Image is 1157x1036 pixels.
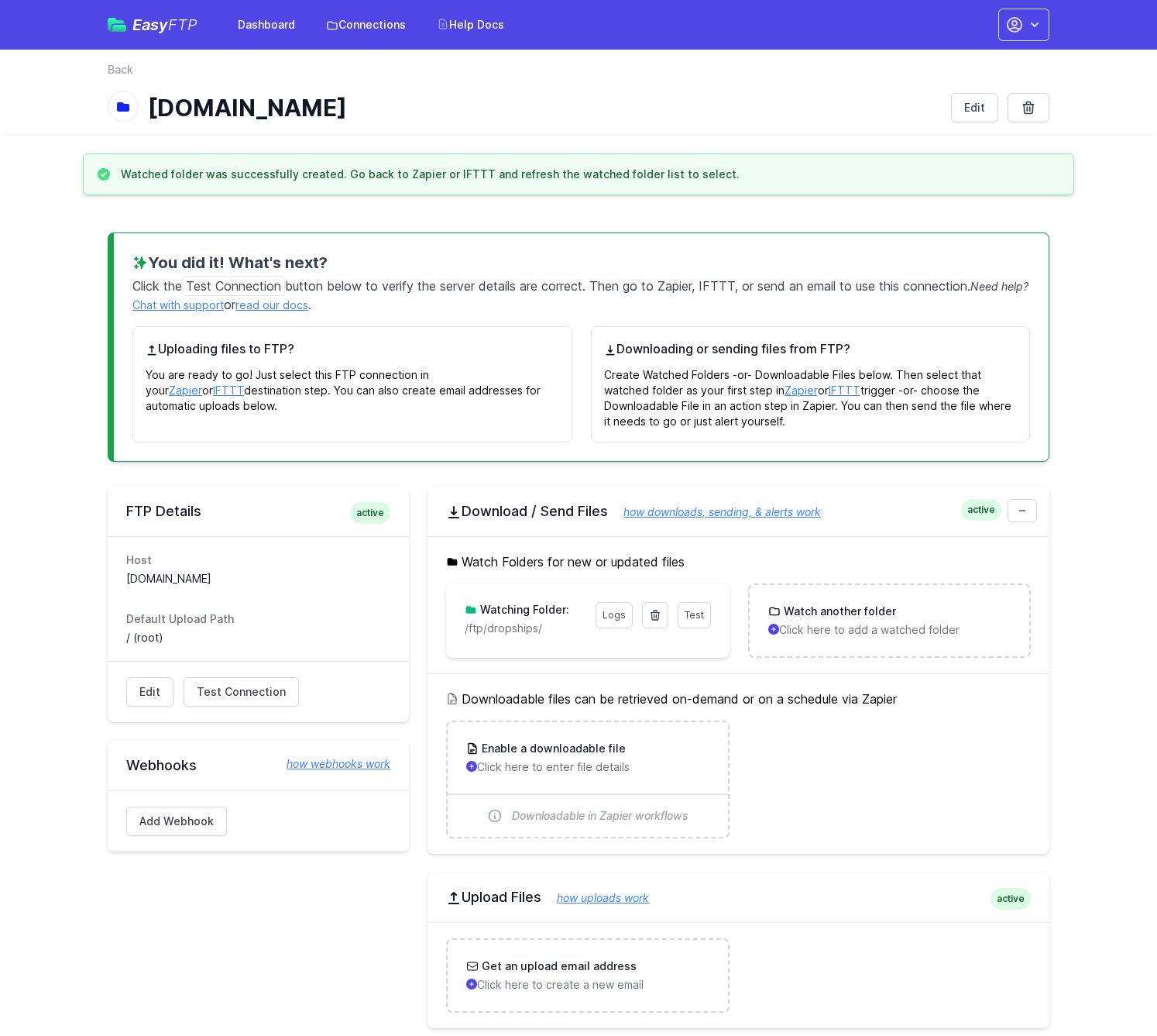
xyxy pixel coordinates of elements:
h5: Watch Folders for new or updated files [446,552,1031,571]
a: Zapier [169,384,202,397]
a: Connections [317,11,415,39]
a: Test Connection [184,677,299,707]
h4: Downloading or sending files from FTP? [604,339,1018,358]
h3: Watching Folder: [477,602,569,618]
span: active [350,502,390,524]
h3: You did it! What's next? [132,252,1030,274]
a: Chat with support [132,298,224,311]
a: Help Docs [427,11,513,39]
span: Downloadable in Zapier workflows [512,808,688,824]
span: Test [685,609,704,621]
dd: [DOMAIN_NAME] [126,571,390,587]
a: Edit [951,93,998,122]
a: Enable a downloadable file Click here to enter file details Downloadable in Zapier workflows [448,722,727,837]
dd: / (root) [126,630,390,645]
h3: Get an upload email address [479,959,637,974]
p: Click here to create a new email [466,977,709,993]
a: Edit [126,677,173,707]
a: how downloads, sending, & alerts work [608,505,821,518]
p: Click here to add a watched folder [768,622,1011,638]
a: IFTTT [213,384,244,397]
a: Test [678,602,711,628]
h2: Upload Files [446,888,1031,907]
p: Click here to enter file details [466,759,709,775]
span: Need help? [970,280,1028,293]
a: Add Webhook [126,807,227,836]
span: Test Connection [182,276,285,296]
p: Click the button below to verify the server details are correct. Then go to Zapier, IFTTT, or sen... [132,274,1030,314]
a: Dashboard [228,11,304,39]
a: Watch another folder Click here to add a watched folder [750,585,1029,656]
span: active [961,499,1001,521]
dt: Default Upload Path [126,611,390,627]
p: /ftp/dropships/ [465,621,585,636]
img: easyftp_logo.png [108,18,126,32]
dt: Host [126,552,390,568]
h3: Watch another folder [781,604,896,619]
a: Get an upload email address Click here to create a new email [448,940,727,1011]
a: Zapier [784,384,818,397]
a: Back [108,62,133,77]
nav: Breadcrumb [108,62,1049,87]
a: EasyFTP [108,17,197,33]
a: how uploads work [541,891,649,904]
p: Create Watched Folders -or- Downloadable Files below. Then select that watched folder as your fir... [604,358,1018,429]
a: Logs [596,602,633,628]
h3: Enable a downloadable file [479,741,626,756]
span: active [990,888,1031,910]
h3: Watched folder was successfully created. Go back to Zapier or IFTTT and refresh the watched folde... [121,167,740,182]
h2: Download / Send Files [446,502,1031,521]
h2: FTP Details [126,502,390,521]
span: Easy [132,17,197,33]
h5: Downloadable files can be retrieved on-demand or on a schedule via Zapier [446,690,1031,708]
h2: Webhooks [126,756,390,775]
span: Test Connection [197,684,286,700]
h1: [DOMAIN_NAME] [148,94,939,122]
h4: Uploading files to FTP? [146,339,559,358]
span: FTP [168,15,197,34]
a: how webhooks work [271,756,390,772]
a: IFTTT [829,384,860,397]
a: read our docs [235,298,308,311]
p: You are ready to go! Just select this FTP connection in your or destination step. You can also cr... [146,358,559,414]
